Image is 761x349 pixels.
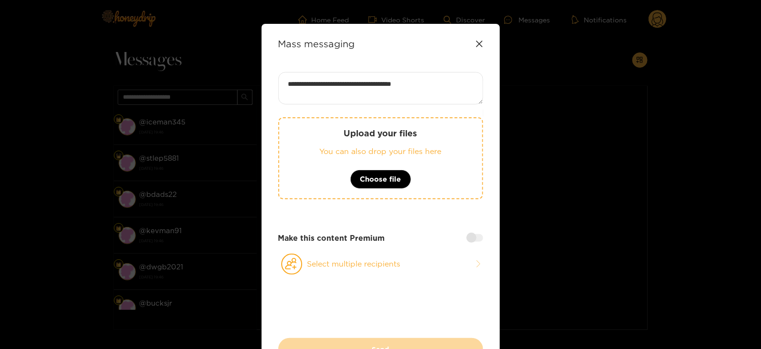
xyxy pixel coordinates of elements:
[278,233,385,244] strong: Make this content Premium
[278,38,355,49] strong: Mass messaging
[278,253,483,275] button: Select multiple recipients
[350,170,411,189] button: Choose file
[360,174,401,185] span: Choose file
[298,146,463,157] p: You can also drop your files here
[298,128,463,139] p: Upload your files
